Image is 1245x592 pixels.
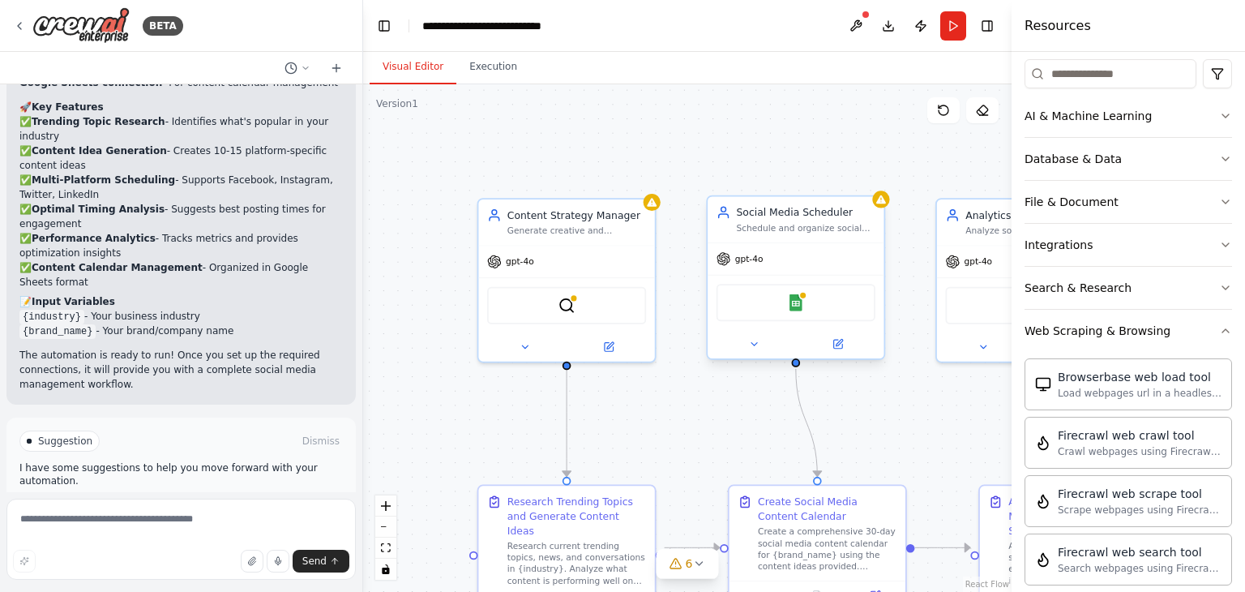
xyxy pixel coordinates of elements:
[1025,108,1152,124] div: AI & Machine Learning
[506,256,534,268] span: gpt-4o
[1025,310,1232,352] button: Web Scraping & Browsing
[19,100,343,114] h2: 🚀
[375,495,396,580] div: React Flow controls
[965,225,1104,237] div: Analyze social media engagement metrics, track performance across platforms, identify optimal pos...
[1025,181,1232,223] button: File & Document
[293,550,349,573] button: Send
[758,495,896,523] div: Create Social Media Content Calendar
[1035,493,1051,509] img: FirecrawlScrapeWebsiteTool
[1058,427,1221,444] div: Firecrawl web crawl tool
[19,324,96,339] code: {brand_name}
[798,336,879,353] button: Open in side panel
[1058,486,1221,502] div: Firecrawl web scrape tool
[278,58,317,78] button: Switch to previous chat
[1025,194,1119,210] div: File & Document
[789,369,824,477] g: Edge from afb288b0-16f4-4fff-94c3-9e55d30fb9ad to d4bc72d1-cd1a-47fd-a5a3-d90e32bf2ce4
[373,15,396,37] button: Hide left sidebar
[19,114,343,290] p: ✅ - Identifies what's popular in your industry ✅ - Creates 10-15 platform-specific content ideas ...
[665,541,720,556] g: Edge from 0f57e6ff-9828-4740-87df-acd055d0a0ca to d4bc72d1-cd1a-47fd-a5a3-d90e32bf2ce4
[1025,267,1232,309] button: Search & Research
[13,550,36,573] button: Improve this prompt
[1058,369,1221,385] div: Browserbase web load tool
[375,538,396,559] button: fit view
[32,204,165,215] strong: Optimal Timing Analysis
[736,205,875,220] div: Social Media Scheduler
[1025,280,1132,296] div: Search & Research
[706,198,885,362] div: Social Media SchedulerSchedule and organize social media content across multiple platforms for {b...
[375,559,396,580] button: toggle interactivity
[1058,445,1221,458] div: Crawl webpages using Firecrawl and return the contents
[1035,376,1051,393] img: BrowserbaseLoadTool
[32,296,115,307] strong: Input Variables
[19,294,343,309] h2: 📝
[422,18,588,34] nav: breadcrumb
[558,297,575,314] img: SerperDevTool
[507,495,646,538] div: Research Trending Topics and Generate Content Ideas
[1025,224,1232,266] button: Integrations
[1025,237,1093,253] div: Integrations
[19,309,343,324] li: - Your business industry
[19,310,84,324] code: {industry}
[477,198,657,362] div: Content Strategy ManagerGenerate creative and engaging content ideas based on trending topics in ...
[32,233,156,244] strong: Performance Analytics
[758,526,896,573] div: Create a comprehensive 30-day social media content calendar for {brand_name} using the content id...
[1035,551,1051,568] img: FirecrawlSearchTool
[143,16,183,36] div: BETA
[1058,544,1221,560] div: Firecrawl web search tool
[376,97,418,110] div: Version 1
[736,222,875,234] div: Schedule and organize social media content across multiple platforms for {brand_name}, ensuring o...
[1058,562,1221,575] div: Search webpages using Firecrawl and return the results
[19,461,343,487] p: I have some suggestions to help you move forward with your automation.
[19,348,343,392] p: The automation is ready to run! Once you set up the required connections, it will provide you wit...
[686,556,693,572] span: 6
[1058,387,1221,400] div: Load webpages url in a headless browser using Browserbase and return the contents
[507,208,646,223] div: Content Strategy Manager
[323,58,349,78] button: Start a new chat
[456,50,530,84] button: Execution
[1035,435,1051,451] img: FirecrawlCrawlWebsiteTool
[1025,16,1091,36] h4: Resources
[507,541,646,587] div: Research current trending topics, news, and conversations in {industry}. Analyze what content is ...
[507,225,646,237] div: Generate creative and engaging content ideas based on trending topics in {industry}, analyze what...
[32,101,104,113] strong: Key Features
[1058,504,1221,517] div: Scrape webpages using Firecrawl and return the contents
[976,15,999,37] button: Hide right sidebar
[935,198,1115,362] div: Analytics SpecialistAnalyze social media engagement metrics, track performance across platforms, ...
[1025,138,1232,180] button: Database & Data
[370,50,456,84] button: Visual Editor
[657,549,719,579] button: 6
[32,116,165,127] strong: Trending Topic Research
[302,555,327,568] span: Send
[965,580,1009,589] a: React Flow attribution
[375,517,396,538] button: zoom out
[1025,323,1170,339] div: Web Scraping & Browsing
[267,550,289,573] button: Click to speak your automation idea
[241,550,263,573] button: Upload files
[735,253,764,264] span: gpt-4o
[559,369,574,477] g: Edge from 757afd71-143a-41bf-9751-14f41946e307 to 0f57e6ff-9828-4740-87df-acd055d0a0ca
[32,145,167,157] strong: Content Idea Generation
[568,338,649,355] button: Open in side panel
[787,294,804,311] img: Google Sheets
[915,541,970,556] g: Edge from d4bc72d1-cd1a-47fd-a5a3-d90e32bf2ce4 to 6767986e-87ca-412f-9298-6cc97bcd7ee9
[19,324,343,338] li: - Your brand/company name
[299,433,343,449] button: Dismiss
[32,174,175,186] strong: Multi-Platform Scheduling
[964,256,992,268] span: gpt-4o
[32,262,203,273] strong: Content Calendar Management
[1025,95,1232,137] button: AI & Machine Learning
[375,495,396,517] button: zoom in
[965,208,1104,223] div: Analytics Specialist
[38,435,92,448] span: Suggestion
[1025,151,1122,167] div: Database & Data
[32,7,130,44] img: Logo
